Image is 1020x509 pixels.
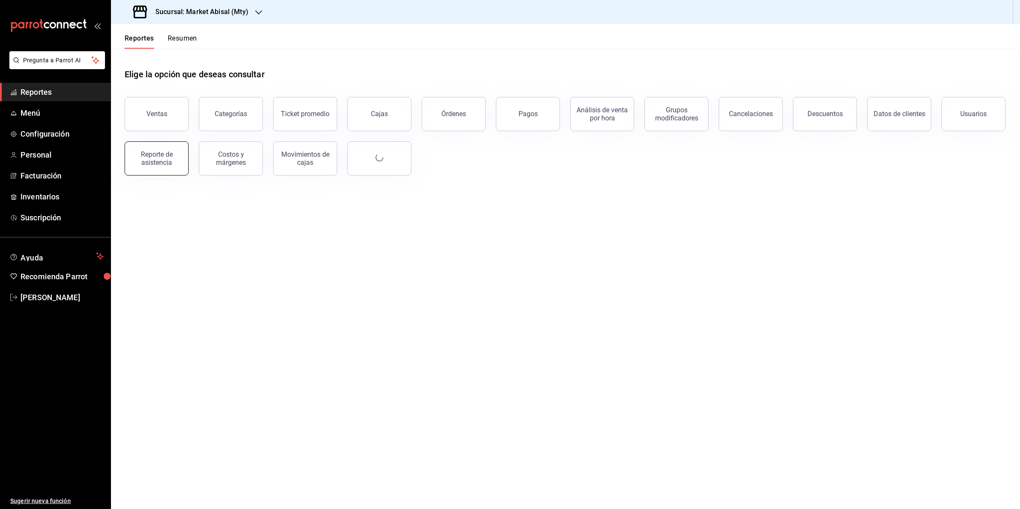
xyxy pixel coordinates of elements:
[20,292,104,303] span: [PERSON_NAME]
[576,106,629,122] div: Análisis de venta por hora
[874,110,925,118] div: Datos de clientes
[6,62,105,71] a: Pregunta a Parrot AI
[279,150,332,167] div: Movimientos de cajas
[960,110,987,118] div: Usuarios
[20,128,104,140] span: Configuración
[20,107,104,119] span: Menú
[807,110,843,118] div: Descuentos
[20,271,104,282] span: Recomienda Parrot
[281,110,329,118] div: Ticket promedio
[273,141,337,176] button: Movimientos de cajas
[149,7,248,17] h3: Sucursal: Market Abisal (Mty)
[20,149,104,161] span: Personal
[9,51,105,69] button: Pregunta a Parrot AI
[199,97,263,131] button: Categorías
[130,150,183,167] div: Reporte de asistencia
[867,97,931,131] button: Datos de clientes
[20,170,104,181] span: Facturación
[125,34,197,49] div: navigation tabs
[94,22,101,29] button: open_drawer_menu
[347,97,411,131] button: Cajas
[496,97,560,131] button: Pagos
[941,97,1005,131] button: Usuarios
[20,251,93,261] span: Ayuda
[23,56,92,65] span: Pregunta a Parrot AI
[644,97,708,131] button: Grupos modificadores
[125,34,154,49] button: Reportes
[146,110,167,118] div: Ventas
[125,141,189,176] button: Reporte de asistencia
[570,97,634,131] button: Análisis de venta por hora
[168,34,197,49] button: Resumen
[199,141,263,176] button: Costos y márgenes
[125,68,265,81] h1: Elige la opción que deseas consultar
[793,97,857,131] button: Descuentos
[215,110,247,118] div: Categorías
[273,97,337,131] button: Ticket promedio
[20,191,104,202] span: Inventarios
[519,110,538,118] div: Pagos
[20,86,104,98] span: Reportes
[650,106,703,122] div: Grupos modificadores
[204,150,257,167] div: Costos y márgenes
[125,97,189,131] button: Ventas
[10,497,104,506] span: Sugerir nueva función
[719,97,783,131] button: Cancelaciones
[422,97,486,131] button: Órdenes
[371,110,388,118] div: Cajas
[729,110,773,118] div: Cancelaciones
[20,212,104,223] span: Suscripción
[441,110,466,118] div: Órdenes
